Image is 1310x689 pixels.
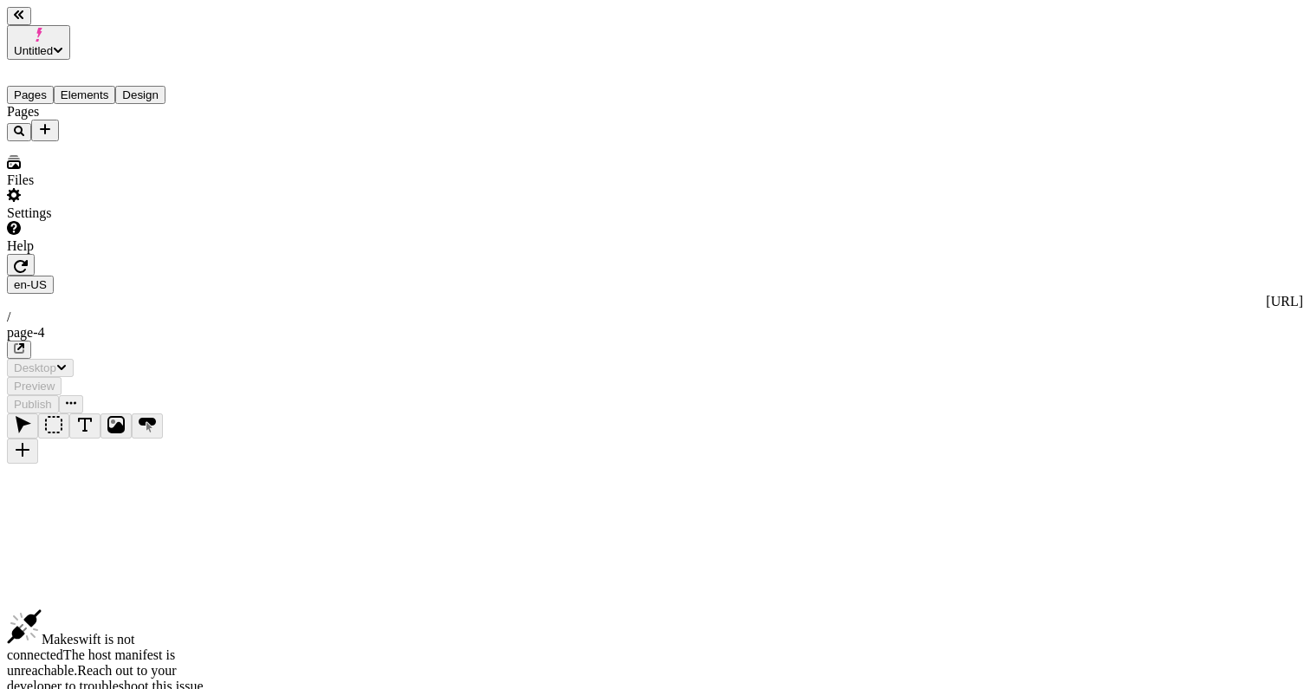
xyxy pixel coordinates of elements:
[101,413,132,439] button: Image
[7,238,215,254] div: Help
[38,413,69,439] button: Box
[14,380,55,393] span: Preview
[132,413,163,439] button: Button
[7,309,1303,325] div: /
[7,86,54,104] button: Pages
[7,325,1303,341] div: page-4
[14,44,53,57] span: Untitled
[7,276,54,294] button: Open locale picker
[7,395,59,413] button: Publish
[7,205,215,221] div: Settings
[69,413,101,439] button: Text
[7,25,70,60] button: Untitled
[7,104,215,120] div: Pages
[7,377,62,395] button: Preview
[54,86,116,104] button: Elements
[7,632,135,662] span: Makeswift is not connected
[7,172,215,188] div: Files
[31,120,59,141] button: Add new
[115,86,165,104] button: Design
[14,361,56,374] span: Desktop
[14,398,52,411] span: Publish
[7,359,74,377] button: Desktop
[14,278,47,291] span: en-US
[7,294,1303,309] div: [URL]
